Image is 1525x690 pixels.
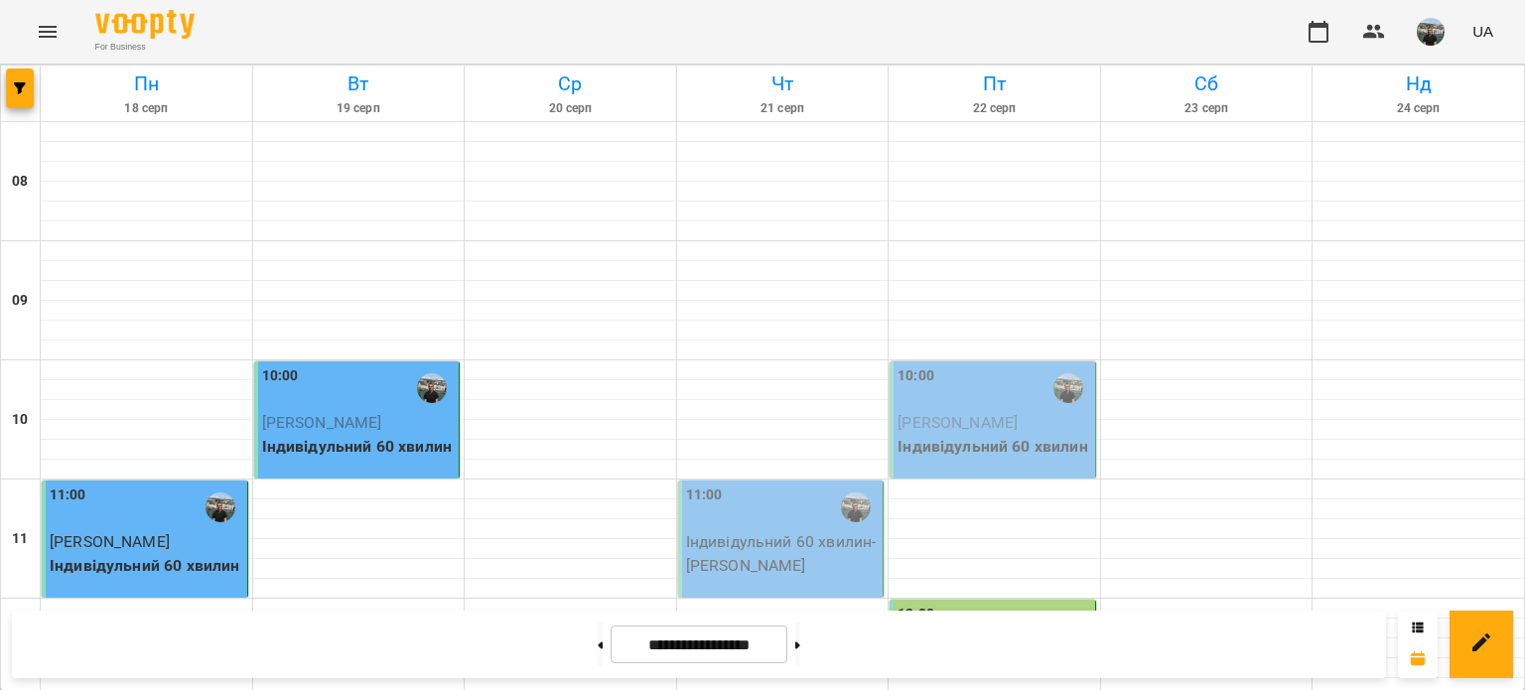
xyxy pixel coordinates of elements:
h6: Ср [468,69,673,99]
p: Індивідульний 60 хвилин [262,435,456,459]
label: 11:00 [50,484,86,506]
h6: 09 [12,290,28,312]
img: Юрій [417,373,447,403]
img: 7b440ff8524f0c30b8732fa3236a74b2.jpg [1417,18,1445,46]
h6: Нд [1316,69,1521,99]
span: [PERSON_NAME] [50,532,170,551]
p: Індивідульний 60 хвилин - [PERSON_NAME] [686,530,880,577]
button: UA [1464,13,1501,50]
h6: Пн [44,69,249,99]
span: [PERSON_NAME] [262,413,382,432]
h6: 11 [12,528,28,550]
h6: 24 серп [1316,99,1521,118]
img: Юрій [1053,373,1083,403]
h6: 22 серп [892,99,1097,118]
h6: Вт [256,69,462,99]
img: Юрій [206,492,235,522]
button: Menu [24,8,71,56]
h6: 23 серп [1104,99,1310,118]
h6: Чт [680,69,886,99]
h6: Сб [1104,69,1310,99]
span: For Business [95,41,195,54]
h6: 19 серп [256,99,462,118]
h6: 08 [12,171,28,193]
img: Юрій [841,492,871,522]
p: Індивідульний 60 хвилин [898,435,1091,459]
h6: Пт [892,69,1097,99]
img: Voopty Logo [95,10,195,39]
span: UA [1472,21,1493,42]
h6: 10 [12,409,28,431]
span: [PERSON_NAME] [898,413,1018,432]
label: 10:00 [262,365,299,387]
h6: 20 серп [468,99,673,118]
h6: 18 серп [44,99,249,118]
h6: 21 серп [680,99,886,118]
label: 11:00 [686,484,723,506]
label: 10:00 [898,365,934,387]
p: Індивідульний 60 хвилин [50,554,243,578]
